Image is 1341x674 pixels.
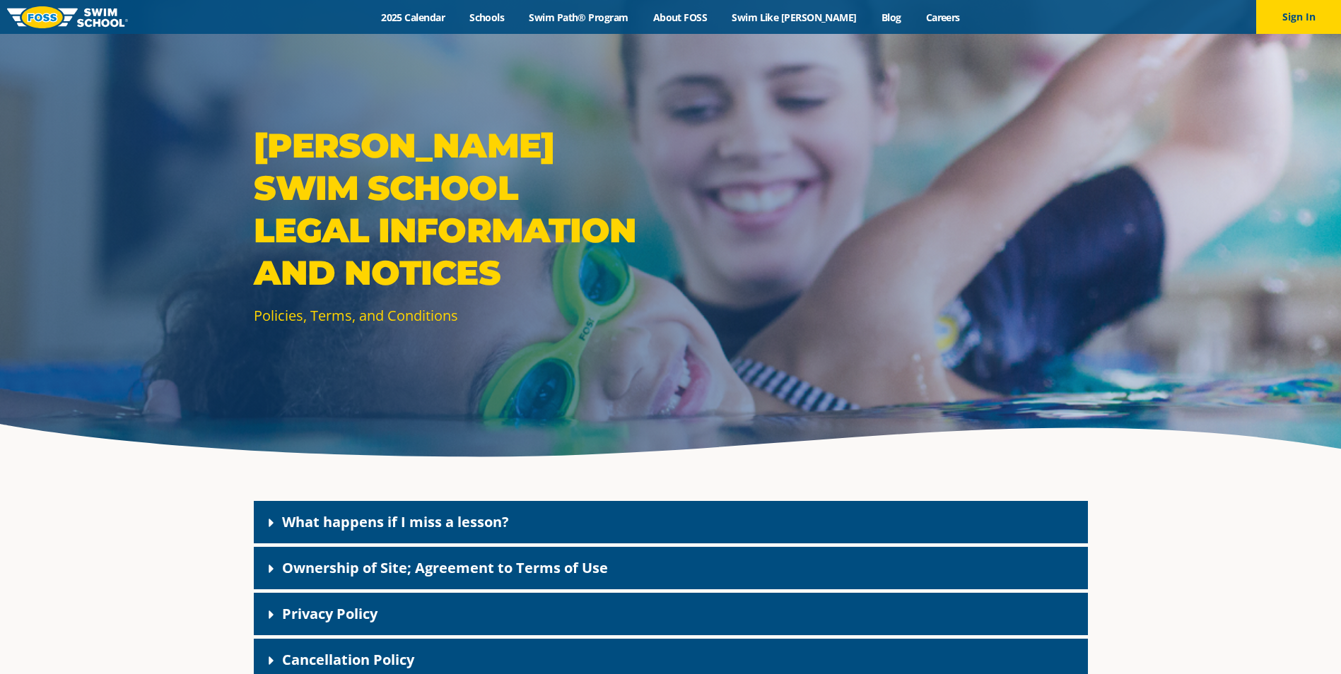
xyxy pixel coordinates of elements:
a: 2025 Calendar [369,11,457,24]
div: Ownership of Site; Agreement to Terms of Use [254,547,1088,589]
a: Blog [869,11,913,24]
a: About FOSS [640,11,720,24]
img: FOSS Swim School Logo [7,6,128,28]
a: Privacy Policy [282,604,377,623]
a: What happens if I miss a lesson? [282,512,509,531]
a: Schools [457,11,517,24]
a: Ownership of Site; Agreement to Terms of Use [282,558,608,577]
a: Cancellation Policy [282,650,414,669]
div: What happens if I miss a lesson? [254,501,1088,543]
a: Careers [913,11,972,24]
a: Swim Like [PERSON_NAME] [720,11,869,24]
p: Policies, Terms, and Conditions [254,305,664,326]
p: [PERSON_NAME] Swim School Legal Information and Notices [254,124,664,294]
a: Swim Path® Program [517,11,640,24]
div: Privacy Policy [254,593,1088,635]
